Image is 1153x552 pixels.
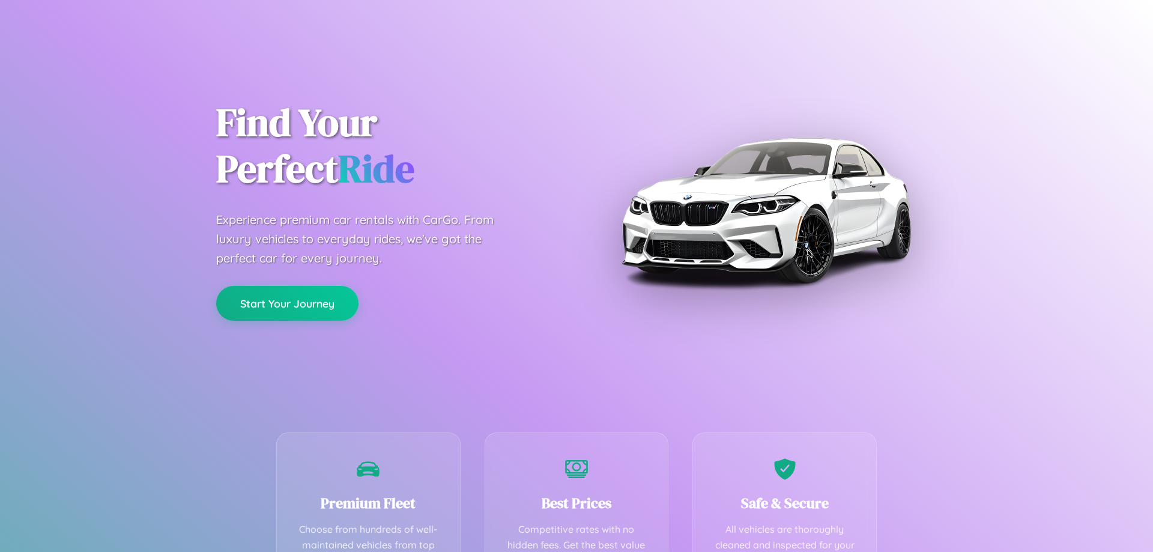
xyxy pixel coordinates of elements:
[503,493,650,513] h3: Best Prices
[616,60,916,360] img: Premium BMW car rental vehicle
[216,210,516,268] p: Experience premium car rentals with CarGo. From luxury vehicles to everyday rides, we've got the ...
[711,493,858,513] h3: Safe & Secure
[216,286,359,321] button: Start Your Journey
[295,493,442,513] h3: Premium Fleet
[338,142,414,195] span: Ride
[216,100,558,192] h1: Find Your Perfect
